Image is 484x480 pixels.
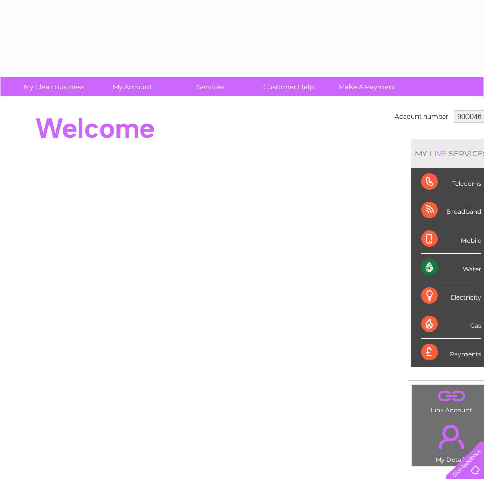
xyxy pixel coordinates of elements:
div: Electricity [421,282,481,310]
div: Mobile [421,225,481,254]
a: Customer Help [246,77,331,96]
a: Make A Payment [325,77,410,96]
div: Telecoms [421,168,481,196]
a: My Clear Business [11,77,96,96]
div: Payments [421,339,481,367]
div: LIVE [427,148,449,158]
td: Account number [392,108,451,125]
a: My Account [90,77,175,96]
div: Broadband [421,196,481,225]
div: Water [421,254,481,282]
div: Gas [421,310,481,339]
a: Services [168,77,253,96]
